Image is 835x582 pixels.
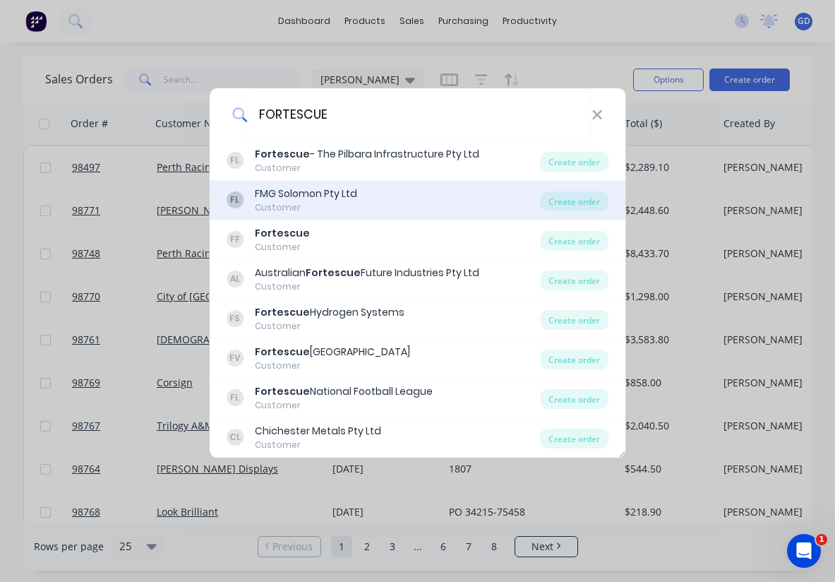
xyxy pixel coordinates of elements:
[255,424,381,439] div: Chichester Metals Pty Ltd
[247,88,591,141] input: Enter a customer name to create a new order...
[255,320,404,333] div: Customer
[306,266,361,280] b: Fortescue
[540,429,608,449] div: Create order
[227,310,244,327] div: FS
[255,360,410,372] div: Customer
[255,186,357,201] div: FMG Solomon Pty Ltd
[227,191,244,208] div: FL
[255,201,357,214] div: Customer
[540,231,608,251] div: Create order
[255,241,310,254] div: Customer
[227,429,244,446] div: CL
[540,310,608,330] div: Create order
[787,534,821,568] iframe: Intercom live chat
[227,350,244,367] div: FV
[540,191,608,211] div: Create order
[255,399,433,412] div: Customer
[255,345,410,360] div: [GEOGRAPHIC_DATA]
[255,345,310,359] b: Fortescue
[255,439,381,451] div: Customer
[255,266,479,280] div: Australian Future Industries Pty Ltd
[255,305,404,320] div: Hydrogen Systems
[227,271,244,287] div: AL
[255,305,310,319] b: Fortescue
[255,226,310,240] b: Fortescue
[540,152,608,172] div: Create order
[255,384,433,399] div: National Football League
[255,162,479,174] div: Customer
[540,389,608,409] div: Create order
[227,231,244,248] div: FF
[255,147,479,162] div: - The Pilbara Infrastructure Pty Ltd
[540,350,608,369] div: Create order
[255,280,479,293] div: Customer
[255,384,310,398] b: Fortescue
[540,271,608,290] div: Create order
[227,152,244,169] div: FL
[227,389,244,406] div: FL
[255,147,310,161] b: Fortescue
[816,534,827,545] span: 1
